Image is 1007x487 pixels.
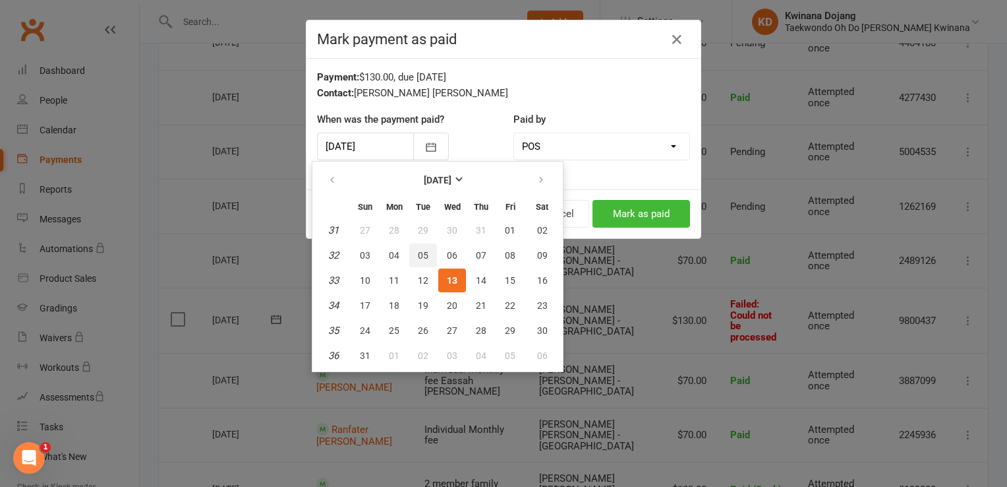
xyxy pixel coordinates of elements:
span: 20 [447,300,457,311]
button: Mark as paid [592,200,690,228]
button: 05 [409,243,437,267]
button: 28 [467,319,495,342]
span: 27 [447,325,457,336]
em: 34 [328,300,339,311]
button: 17 [351,294,379,317]
button: 02 [525,218,559,242]
span: 25 [389,325,399,336]
span: 07 [476,250,486,261]
span: 28 [389,225,399,236]
span: 05 [418,250,428,261]
span: 08 [505,250,515,261]
span: 31 [360,350,370,361]
span: 11 [389,275,399,286]
button: 28 [380,218,408,242]
button: 25 [380,319,408,342]
button: 31 [467,218,495,242]
span: 05 [505,350,515,361]
button: 01 [496,218,524,242]
small: Friday [505,202,515,212]
strong: Payment: [317,71,359,83]
button: 03 [438,344,466,368]
button: 23 [525,294,559,317]
button: 31 [351,344,379,368]
span: 02 [418,350,428,361]
button: 22 [496,294,524,317]
span: 1 [40,442,51,453]
span: 19 [418,300,428,311]
button: 12 [409,269,437,292]
span: 01 [389,350,399,361]
button: 14 [467,269,495,292]
span: 21 [476,300,486,311]
button: 24 [351,319,379,342]
button: 26 [409,319,437,342]
button: 06 [438,243,466,267]
span: 22 [505,300,515,311]
button: 08 [496,243,524,267]
strong: [DATE] [424,175,451,185]
span: 12 [418,275,428,286]
button: 07 [467,243,495,267]
small: Saturday [536,202,548,212]
button: 06 [525,344,559,368]
span: 02 [537,225,548,236]
span: 15 [505,275,515,286]
button: 21 [467,294,495,317]
button: 18 [380,294,408,317]
em: 33 [328,275,339,286]
button: Close [666,29,687,50]
button: 09 [525,243,559,267]
em: 35 [328,325,339,337]
em: 36 [328,350,339,362]
span: 09 [537,250,548,261]
span: 28 [476,325,486,336]
button: 20 [438,294,466,317]
span: 06 [537,350,548,361]
h4: Mark payment as paid [317,31,690,48]
div: $130.00, due [DATE] [317,69,690,85]
label: Paid by [513,112,546,127]
span: 24 [360,325,370,336]
button: 29 [409,218,437,242]
div: [PERSON_NAME] [PERSON_NAME] [317,85,690,101]
button: 01 [380,344,408,368]
span: 30 [447,225,457,236]
span: 23 [537,300,548,311]
span: 13 [447,275,457,286]
button: 16 [525,269,559,292]
button: 03 [351,243,379,267]
button: 13 [438,269,466,292]
button: 11 [380,269,408,292]
small: Wednesday [444,202,461,212]
button: 10 [351,269,379,292]
span: 01 [505,225,515,236]
span: 16 [537,275,548,286]
small: Sunday [358,202,372,212]
button: 15 [496,269,524,292]
span: 30 [537,325,548,336]
span: 04 [389,250,399,261]
button: 30 [438,218,466,242]
span: 14 [476,275,486,286]
span: 10 [360,275,370,286]
button: 27 [351,218,379,242]
iframe: Intercom live chat [13,442,45,474]
span: 26 [418,325,428,336]
button: 02 [409,344,437,368]
button: 29 [496,319,524,342]
strong: Contact: [317,87,354,99]
button: 30 [525,319,559,342]
button: 04 [380,243,408,267]
span: 04 [476,350,486,361]
span: 18 [389,300,399,311]
span: 27 [360,225,370,236]
em: 31 [328,224,339,236]
span: 06 [447,250,457,261]
button: 19 [409,294,437,317]
span: 31 [476,225,486,236]
span: 03 [360,250,370,261]
span: 29 [505,325,515,336]
small: Monday [386,202,403,212]
span: 17 [360,300,370,311]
